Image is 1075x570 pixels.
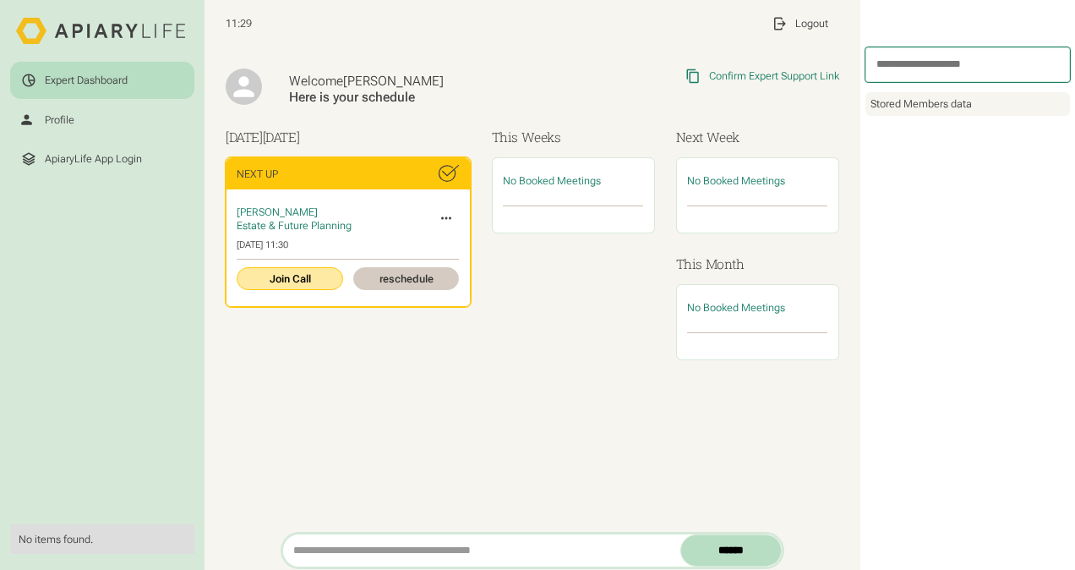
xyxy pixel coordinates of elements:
h3: Next Week [676,128,839,147]
div: Stored Members data [865,92,1070,116]
div: [DATE] 11:30 [237,239,459,251]
h3: This Weeks [492,128,655,147]
span: [PERSON_NAME] [237,206,318,218]
span: 11:29 [226,17,252,30]
span: [PERSON_NAME] [343,74,444,89]
div: No items found. [19,533,185,546]
span: Estate & Future Planning [237,219,352,232]
span: No Booked Meetings [503,174,601,187]
span: [DATE] [263,129,300,145]
div: Logout [795,17,828,30]
span: No Booked Meetings [687,174,785,187]
a: Expert Dashboard [10,62,194,98]
h3: [DATE] [226,128,471,147]
div: Expert Dashboard [45,74,128,87]
a: Profile [10,101,194,138]
span: No Booked Meetings [687,301,785,314]
a: reschedule [353,267,459,290]
a: ApiaryLife App Login [10,140,194,177]
div: Next Up [237,167,278,181]
a: Join Call [237,267,342,290]
div: Here is your schedule [289,90,562,106]
div: Profile [45,113,74,127]
a: Logout [761,5,839,41]
h3: This Month [676,255,839,274]
div: ApiaryLife App Login [45,152,142,166]
div: Confirm Expert Support Link [709,69,839,83]
div: Welcome [289,74,562,90]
